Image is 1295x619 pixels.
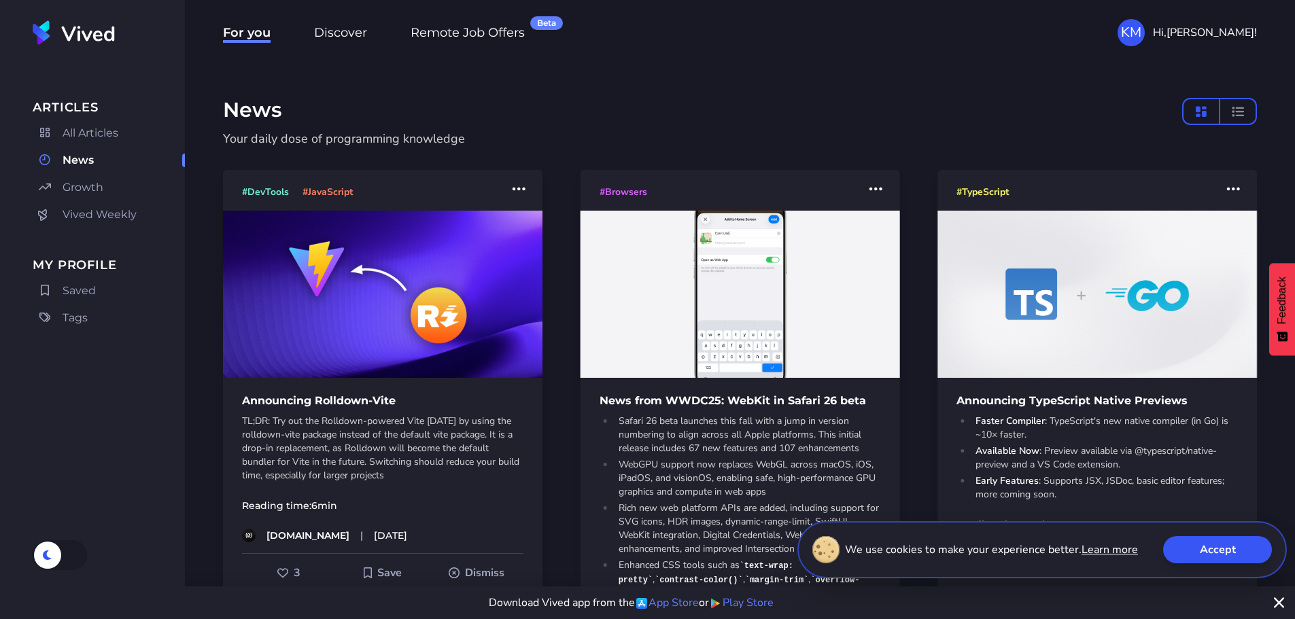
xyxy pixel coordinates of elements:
li: : Supports JSX, JSDoc, basic editor features; more coming soon. [971,474,1238,501]
button: compact layout [1220,98,1257,125]
h1: Announcing TypeScript Native Previews [937,394,1257,408]
h1: Announcing Rolldown-Vite [223,394,542,408]
li: Enhanced CSS tools such as , , , , and in absolute positioning debut [615,559,881,615]
button: Dismiss [1144,580,1238,604]
span: News [63,152,94,169]
button: More actions [1221,175,1246,202]
span: # JavaScript [303,185,353,198]
span: Discover [314,25,367,43]
a: Vived Weekly [33,204,185,226]
span: Vived Weekly [63,207,137,223]
p: Reading time: [937,518,1257,531]
h1: News from WWDC25: WebKit in Safari 26 beta [581,394,900,408]
span: For you [223,25,271,43]
li: Rich new web platform APIs are added, including support for SVG icons, HDR images, dynamic-range-... [615,501,881,556]
span: All Articles [63,125,118,141]
button: Add to Saved For Later [336,561,430,585]
a: Saved [33,280,185,302]
time: [DATE] [374,529,407,542]
p: Reading time: [223,499,542,512]
li: WebGPU support now replaces WebGL across macOS, iOS, iPadOS, and visionOS, enabling safe, high-pe... [615,458,881,499]
span: # Browsers [600,185,647,198]
a: For you [223,23,271,42]
code: margin-trim [745,576,809,585]
strong: Early Features [975,474,1039,487]
code: text-wrap: pretty [619,561,793,585]
button: More actions [506,175,532,202]
li: : TypeScript's new native compiler (in Go) is ~10× faster. [971,414,1238,442]
button: Dismiss [430,561,523,585]
li: : Preview available via @typescript/native-preview and a VS Code extension. [971,444,1238,472]
strong: Faster Compiler [975,414,1045,427]
button: Feedback - Show survey [1269,263,1295,355]
a: Play Store [709,595,774,611]
p: Your daily dose of programming knowledge [223,129,1203,148]
button: Accept [1163,536,1272,563]
span: | [360,529,363,542]
a: #Browsers [600,183,647,200]
img: Vived [33,20,115,45]
a: #DevTools [242,183,289,200]
div: We use cookies to make your experience better. [797,521,1287,578]
button: KMHi,[PERSON_NAME]! [1118,19,1257,46]
time: 6 min [311,499,337,512]
span: Saved [63,283,96,299]
a: News [33,149,185,171]
p: [DOMAIN_NAME] [266,529,349,542]
a: #TypeScript [956,183,1009,200]
span: # TypeScript [956,185,1009,198]
span: Remote Job Offers [411,25,525,43]
strong: Available Now [975,444,1039,457]
a: Remote Job OffersBeta [411,23,525,42]
li: Safari 26 beta launches this fall with a jump in version numbering to align across all Apple plat... [615,414,881,455]
button: More actions [863,175,888,202]
span: # DevTools [242,185,289,198]
a: Learn more [1082,542,1138,558]
button: Add to Saved For Later [1050,580,1144,604]
a: Announcing Rolldown-ViteTL;DR: Try out the Rolldown-powered Vite [DATE] by using the rolldown-vit... [223,200,542,542]
span: Growth [63,179,103,196]
span: Articles [33,98,185,117]
a: App Store [635,595,699,611]
button: Like [242,561,336,585]
time: 8 min [1026,518,1052,531]
a: All Articles [33,122,185,144]
h1: News [223,98,281,122]
button: masonry layout [1182,98,1220,125]
button: Like [956,580,1050,604]
p: TL;DR: Try out the Rolldown-powered Vite [DATE] by using the rolldown-vite package instead of the... [242,414,523,482]
span: Tags [63,310,88,326]
span: Feedback [1276,277,1288,324]
div: KM [1118,19,1145,46]
a: Growth [33,177,185,198]
a: Announcing TypeScript Native Previews Faster Compiler: TypeScript's new native compiler (in Go) i... [937,200,1257,561]
code: contrast-color() [655,576,743,585]
a: Tags [33,307,185,329]
span: My Profile [33,255,185,275]
a: Discover [314,23,367,42]
span: Hi, [PERSON_NAME] ! [1153,24,1257,41]
div: Beta [530,16,563,30]
a: #JavaScript [303,183,353,200]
